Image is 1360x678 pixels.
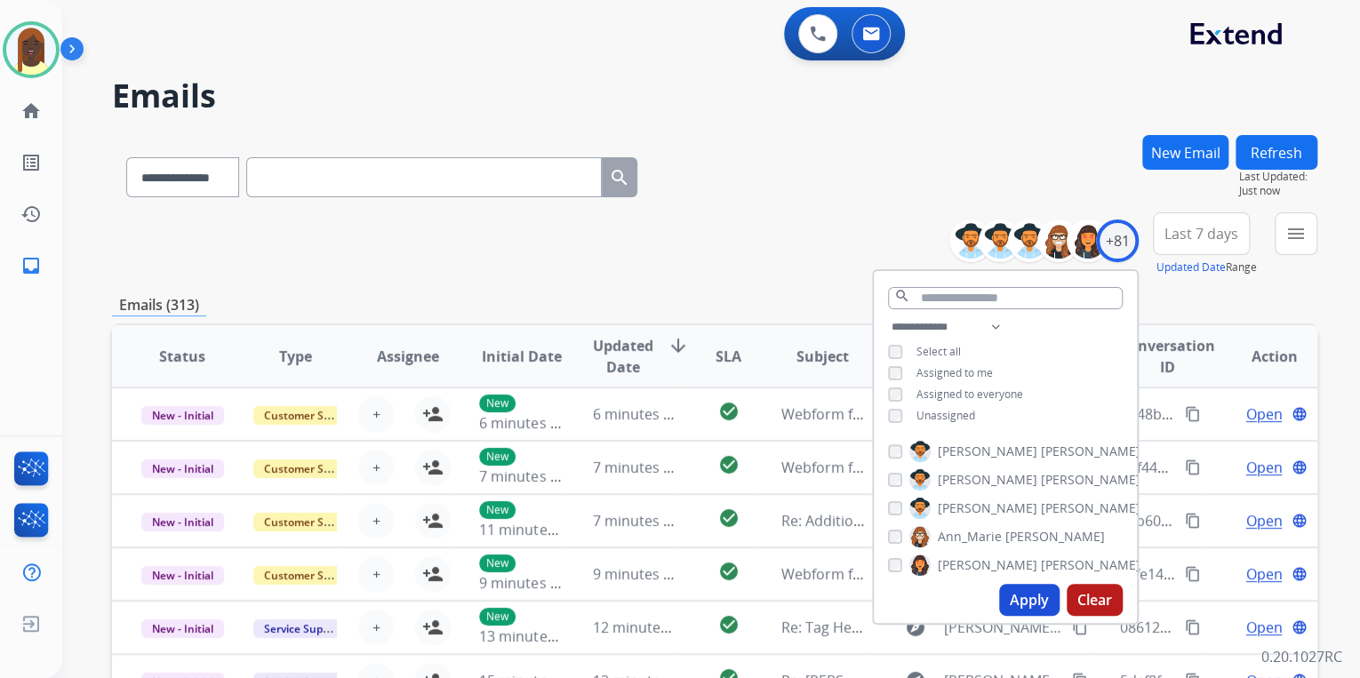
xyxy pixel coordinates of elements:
[372,510,380,531] span: +
[1072,619,1088,635] mat-icon: content_copy
[1096,219,1139,262] div: +81
[253,513,369,531] span: Customer Support
[479,501,516,519] p: New
[1292,566,1308,582] mat-icon: language
[780,458,1183,477] span: Webform from [EMAIL_ADDRESS][DOMAIN_NAME] on [DATE]
[916,344,961,359] span: Select all
[1156,259,1257,275] span: Range
[593,404,688,424] span: 6 minutes ago
[938,556,1037,574] span: [PERSON_NAME]
[141,619,224,638] span: New - Initial
[141,459,224,478] span: New - Initial
[372,457,380,478] span: +
[796,346,849,367] span: Subject
[20,255,42,276] mat-icon: inbox
[1236,135,1317,170] button: Refresh
[593,564,688,584] span: 9 minutes ago
[717,454,739,475] mat-icon: check_circle
[479,413,574,433] span: 6 minutes ago
[916,408,975,423] span: Unassigned
[141,513,224,531] span: New - Initial
[1245,617,1282,638] span: Open
[1292,406,1308,422] mat-icon: language
[1261,646,1342,667] p: 0.20.1027RC
[372,617,380,638] span: +
[253,566,369,585] span: Customer Support
[1292,513,1308,529] mat-icon: language
[358,450,394,485] button: +
[716,346,741,367] span: SLA
[1185,513,1201,529] mat-icon: content_copy
[1153,212,1250,255] button: Last 7 days
[1292,619,1308,635] mat-icon: language
[422,617,444,638] mat-icon: person_add
[1156,260,1226,275] button: Updated Date
[717,561,739,582] mat-icon: check_circle
[1041,471,1140,489] span: [PERSON_NAME]
[112,78,1317,114] h2: Emails
[479,626,582,646] span: 13 minutes ago
[1245,403,1282,425] span: Open
[717,614,739,635] mat-icon: check_circle
[253,459,369,478] span: Customer Support
[1067,584,1123,616] button: Clear
[6,25,56,75] img: avatar
[479,608,516,626] p: New
[358,610,394,645] button: +
[1292,459,1308,475] mat-icon: language
[1185,406,1201,422] mat-icon: content_copy
[593,335,653,378] span: Updated Date
[999,584,1060,616] button: Apply
[1164,230,1238,237] span: Last 7 days
[20,100,42,122] mat-icon: home
[141,566,224,585] span: New - Initial
[938,443,1037,460] span: [PERSON_NAME]
[938,528,1002,546] span: Ann_Marie
[358,556,394,592] button: +
[377,346,439,367] span: Assignee
[112,294,206,316] p: Emails (313)
[422,563,444,585] mat-icon: person_add
[780,564,1183,584] span: Webform from [EMAIL_ADDRESS][DOMAIN_NAME] on [DATE]
[479,467,574,486] span: 7 minutes ago
[422,403,444,425] mat-icon: person_add
[479,520,582,539] span: 11 minutes ago
[1185,566,1201,582] mat-icon: content_copy
[916,387,1023,402] span: Assigned to everyone
[938,499,1037,517] span: [PERSON_NAME]
[481,346,561,367] span: Initial Date
[159,346,205,367] span: Status
[1185,619,1201,635] mat-icon: content_copy
[372,563,380,585] span: +
[1239,170,1317,184] span: Last Updated:
[479,554,516,572] p: New
[1142,135,1228,170] button: New Email
[894,288,910,304] mat-icon: search
[279,346,312,367] span: Type
[1245,457,1282,478] span: Open
[943,617,1061,638] span: [PERSON_NAME][EMAIL_ADDRESS][DOMAIN_NAME]
[1239,184,1317,198] span: Just now
[422,457,444,478] mat-icon: person_add
[253,406,369,425] span: Customer Support
[1041,443,1140,460] span: [PERSON_NAME]
[593,511,688,530] span: 7 minutes ago
[1041,556,1140,574] span: [PERSON_NAME]
[938,471,1037,489] span: [PERSON_NAME]
[372,403,380,425] span: +
[717,507,739,529] mat-icon: check_circle
[780,404,1183,424] span: Webform from [EMAIL_ADDRESS][DOMAIN_NAME] on [DATE]
[1120,335,1215,378] span: Conversation ID
[1204,325,1317,387] th: Action
[479,448,516,466] p: New
[593,618,696,637] span: 12 minutes ago
[358,503,394,538] button: +
[1041,499,1140,517] span: [PERSON_NAME]
[422,510,444,531] mat-icon: person_add
[904,617,925,638] mat-icon: explore
[668,335,689,356] mat-icon: arrow_downward
[1005,528,1105,546] span: [PERSON_NAME]
[609,167,630,188] mat-icon: search
[1285,223,1307,244] mat-icon: menu
[479,395,516,412] p: New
